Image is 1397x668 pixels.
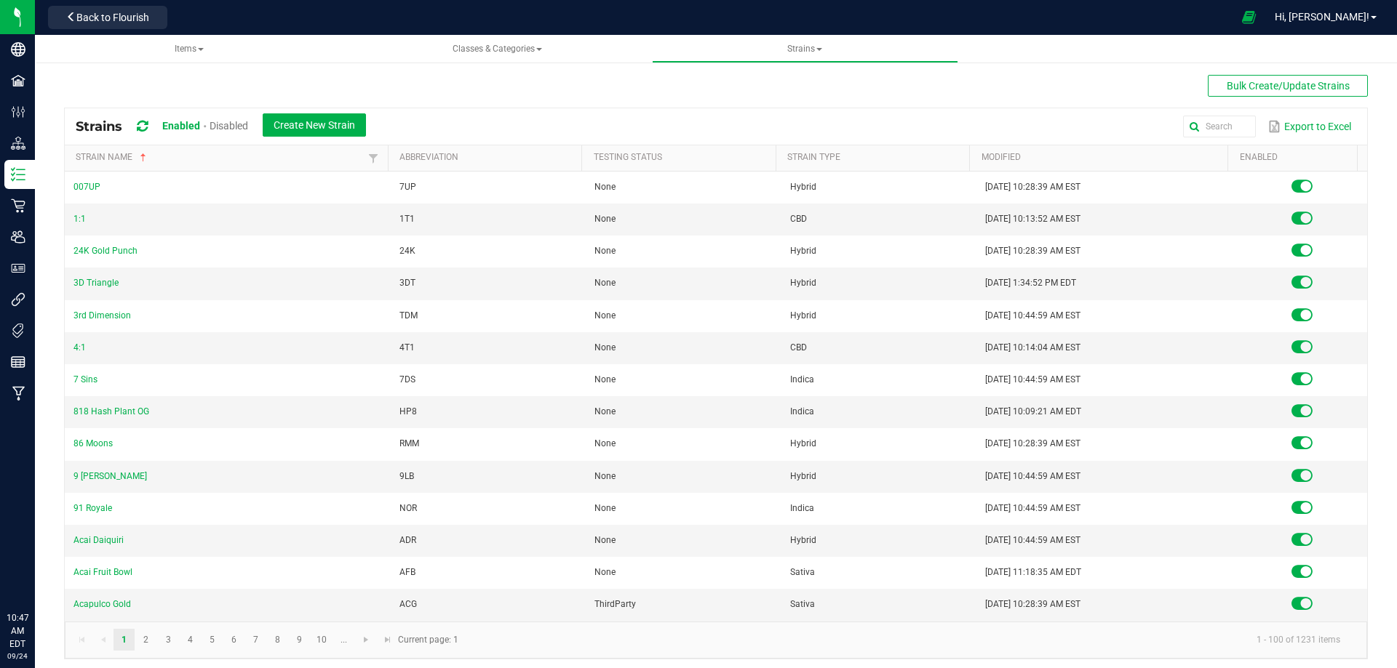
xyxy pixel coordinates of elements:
[985,310,1080,321] span: [DATE] 10:44:59 AM EST
[65,621,1367,659] kendo-pager: Current page: 1
[790,599,815,609] span: Sativa
[73,503,112,513] a: 91 Royale
[11,167,25,182] inline-svg: Inventory
[399,471,414,481] span: 9LB
[399,182,416,192] span: 7UP
[377,629,398,651] a: Go to the last page
[399,406,417,417] span: HP8
[11,355,25,369] inline-svg: Reports
[790,246,816,256] span: Hybrid
[274,119,355,131] span: Create New Strain
[790,182,816,192] span: Hybrid
[985,471,1080,481] span: [DATE] 10:44:59 AM EST
[73,182,100,192] a: 007UP
[399,278,415,288] span: 3DT
[76,152,364,164] a: Strain nameSortable
[48,6,167,29] button: Back to Flourish
[333,629,354,651] a: Page 11
[73,342,86,353] a: 4:1
[594,567,616,577] span: None
[7,651,28,661] p: 09/24
[210,120,248,132] span: Disabled
[311,629,333,651] a: Page 10
[787,152,964,164] a: Strain TypeSortable
[73,438,113,448] a: 86 Moons
[399,567,415,577] span: AFB
[985,438,1080,448] span: [DATE] 10:28:39 AM EST
[73,246,138,256] a: 24K Gold Punch
[985,406,1081,417] span: [DATE] 10:09:21 AM EDT
[790,567,815,577] span: Sativa
[175,44,204,54] span: Items
[1227,80,1350,92] span: Bulk Create/Update Strains
[1183,116,1256,137] input: Search
[985,599,1080,609] span: [DATE] 10:28:39 AM EST
[399,599,417,609] span: ACG
[594,214,616,224] span: None
[1265,114,1355,139] button: Export to Excel
[73,278,119,288] a: 3D Triangle
[594,278,616,288] span: None
[399,503,417,513] span: NOR
[594,374,616,385] span: None
[787,44,822,54] span: Strains
[1275,11,1369,23] span: Hi, [PERSON_NAME]!
[1240,152,1352,164] a: EnabledSortable
[790,310,816,321] span: Hybrid
[202,629,223,651] a: Page 5
[594,503,616,513] span: None
[162,120,200,132] span: Enabled
[399,535,416,545] span: ADR
[1208,75,1368,97] button: Bulk Create/Update Strains
[11,323,25,338] inline-svg: Tags
[985,278,1076,288] span: [DATE] 1:34:52 PM EDT
[73,567,132,577] a: Acai Fruit Bowl
[289,629,310,651] a: Page 9
[11,261,25,275] inline-svg: User Roles
[399,438,419,448] span: RMM
[594,438,616,448] span: None
[73,535,124,545] a: Acai Daiquiri
[790,406,814,417] span: Indica
[76,12,149,23] span: Back to Flourish
[11,136,25,150] inline-svg: Distribution
[985,214,1080,224] span: [DATE] 10:13:52 AM EST
[594,535,616,545] span: None
[267,629,288,651] a: Page 8
[11,42,25,57] inline-svg: Company
[985,246,1080,256] span: [DATE] 10:28:39 AM EST
[73,471,147,481] a: 9 [PERSON_NAME]
[138,152,149,164] span: Sortable
[594,599,636,609] span: ThirdParty
[594,471,616,481] span: None
[11,386,25,401] inline-svg: Manufacturing
[73,599,131,609] a: Acapulco Gold
[11,73,25,88] inline-svg: Facilities
[11,292,25,307] inline-svg: Integrations
[985,535,1080,545] span: [DATE] 10:44:59 AM EST
[399,152,576,164] a: AbbreviationSortable
[790,438,816,448] span: Hybrid
[73,310,131,321] a: 3rd Dimension
[985,182,1080,192] span: [DATE] 10:28:39 AM EST
[356,629,377,651] a: Go to the next page
[7,611,28,651] p: 10:47 AM EDT
[594,310,616,321] span: None
[594,182,616,192] span: None
[985,567,1081,577] span: [DATE] 11:18:35 AM EDT
[223,629,244,651] a: Page 6
[594,152,771,164] a: Testing StatusSortable
[467,628,1352,652] kendo-pager-info: 1 - 100 of 1231 items
[245,629,266,651] a: Page 7
[73,406,149,417] a: 818 Hash Plant OG
[263,113,366,137] button: Create New Strain
[114,629,135,651] a: Page 1
[365,149,382,167] a: Filter
[73,374,97,385] a: 7 Sins
[399,214,415,224] span: 1T1
[594,246,616,256] span: None
[76,113,377,140] div: Strains
[790,214,807,224] span: CBD
[43,550,60,567] iframe: Resource center unread badge
[594,342,616,353] span: None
